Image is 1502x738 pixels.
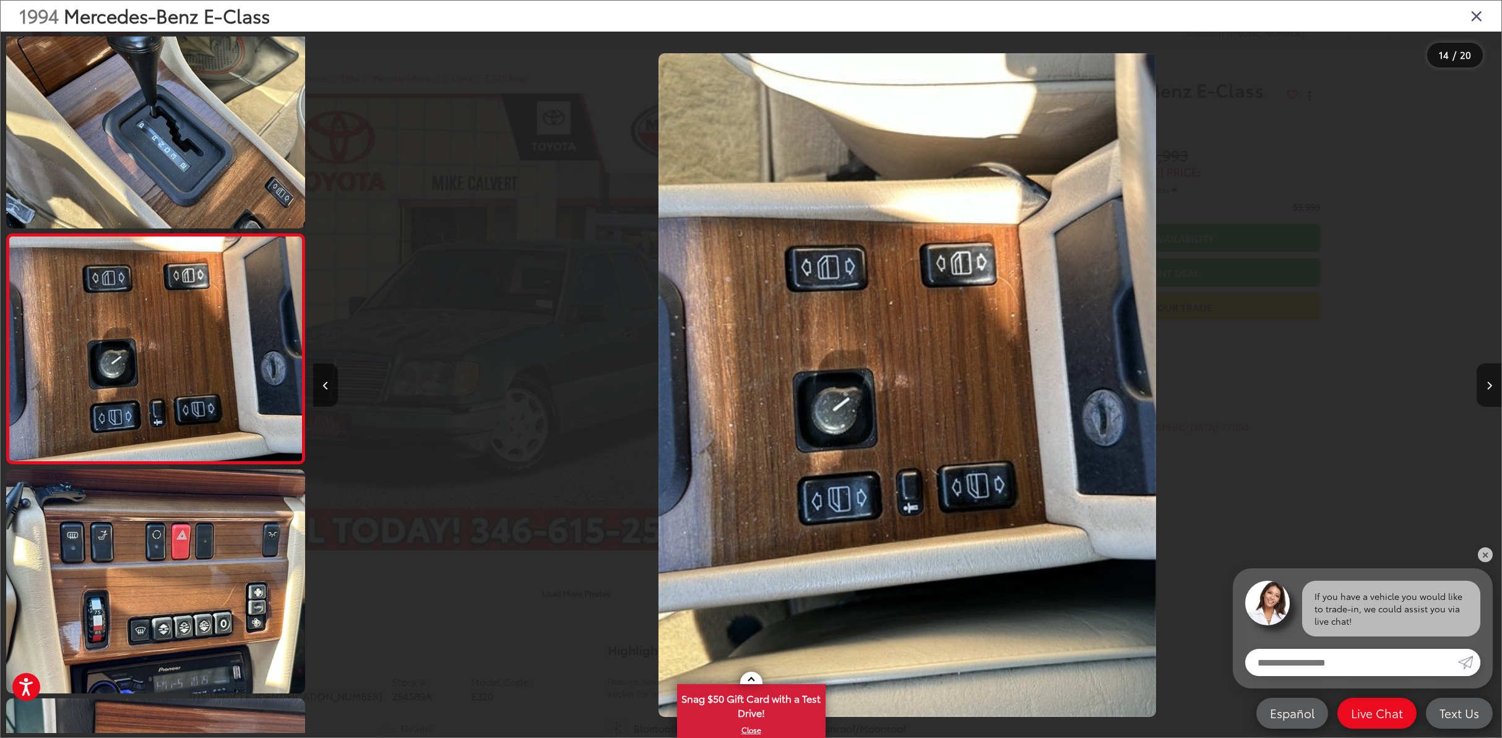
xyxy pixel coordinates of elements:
[313,363,338,407] button: Previous image
[1470,7,1483,24] i: Close gallery
[1256,698,1328,729] a: Español
[1426,698,1493,729] a: Text Us
[1451,51,1457,59] span: /
[64,2,270,28] span: Mercedes-Benz E-Class
[3,467,308,695] img: 1994 Mercedes-Benz E-Class E 320 Base
[1245,581,1290,625] img: Agent profile photo
[1264,705,1321,721] span: Español
[19,2,59,28] span: 1994
[1460,48,1471,61] span: 20
[313,53,1501,718] div: 1994 Mercedes-Benz E-Class E 320 Base 13
[1477,363,1501,407] button: Next image
[1458,649,1480,676] a: Submit
[3,2,308,230] img: 1994 Mercedes-Benz E-Class E 320 Base
[6,150,304,548] img: 1994 Mercedes-Benz E-Class E 320 Base
[658,53,1157,718] img: 1994 Mercedes-Benz E-Class E 320 Base
[1245,649,1458,676] input: Enter your message
[1337,698,1417,729] a: Live Chat
[678,685,824,723] span: Snag $50 Gift Card with a Test Drive!
[1439,48,1449,61] span: 14
[1302,581,1480,636] div: If you have a vehicle you would like to trade-in, we could assist you via live chat!
[1345,705,1409,721] span: Live Chat
[1433,705,1485,721] span: Text Us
